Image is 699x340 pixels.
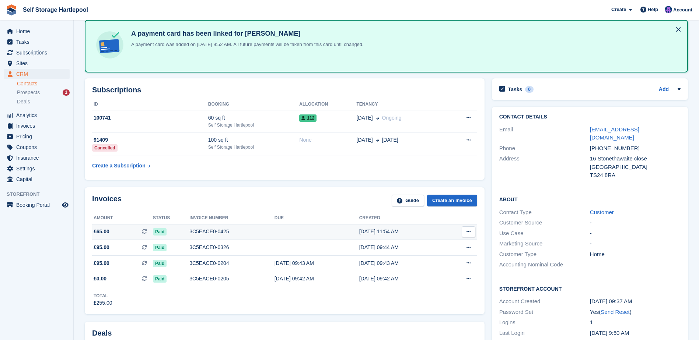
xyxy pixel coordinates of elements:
[92,159,150,173] a: Create a Subscription
[590,308,681,316] div: Yes
[16,69,60,79] span: CRM
[499,250,590,259] div: Customer Type
[16,121,60,131] span: Invoices
[590,126,639,141] a: [EMAIL_ADDRESS][DOMAIN_NAME]
[499,297,590,306] div: Account Created
[6,4,17,15] img: stora-icon-8386f47178a22dfd0bd8f6a31ec36ba5ce8667c1dd55bd0f319d3a0aa187defe.svg
[4,121,70,131] a: menu
[665,6,672,13] img: Sean Wood
[299,114,317,122] span: 112
[4,142,70,152] a: menu
[94,275,106,283] span: £0.00
[16,47,60,58] span: Subscriptions
[153,212,189,224] th: Status
[92,162,146,170] div: Create a Subscription
[499,125,590,142] div: Email
[590,144,681,153] div: [PHONE_NUMBER]
[499,155,590,180] div: Address
[16,110,60,120] span: Analytics
[599,309,631,315] span: ( )
[20,4,91,16] a: Self Storage Hartlepool
[648,6,658,13] span: Help
[94,29,125,60] img: card-linked-ebf98d0992dc2aeb22e95c0e3c79077019eb2392cfd83c6a337811c24bc77127.svg
[4,200,70,210] a: menu
[4,47,70,58] a: menu
[499,219,590,227] div: Customer Source
[525,86,534,93] div: 0
[208,114,300,122] div: 60 sq ft
[16,163,60,174] span: Settings
[189,259,275,267] div: 3C5EACE0-0204
[499,329,590,337] div: Last Login
[208,122,300,128] div: Self Storage Hartlepool
[382,115,402,121] span: Ongoing
[499,261,590,269] div: Accounting Nominal Code
[590,318,681,327] div: 1
[7,191,73,198] span: Storefront
[4,153,70,163] a: menu
[94,259,109,267] span: £95.00
[590,229,681,238] div: -
[128,41,364,48] p: A payment card was added on [DATE] 9:52 AM. All future payments will be taken from this card unti...
[427,195,477,207] a: Create an Invoice
[590,163,681,171] div: [GEOGRAPHIC_DATA]
[359,275,444,283] div: [DATE] 09:42 AM
[275,212,359,224] th: Due
[601,309,629,315] a: Send Reset
[499,144,590,153] div: Phone
[189,212,275,224] th: Invoice number
[94,293,112,299] div: Total
[611,6,626,13] span: Create
[590,209,614,215] a: Customer
[189,244,275,251] div: 3C5EACE0-0326
[499,285,681,292] h2: Storefront Account
[382,136,398,144] span: [DATE]
[17,89,70,96] a: Prospects 1
[499,229,590,238] div: Use Case
[128,29,364,38] h4: A payment card has been linked for [PERSON_NAME]
[659,85,669,94] a: Add
[590,297,681,306] div: [DATE] 09:37 AM
[299,99,356,110] th: Allocation
[92,144,118,152] div: Cancelled
[92,212,153,224] th: Amount
[16,174,60,184] span: Capital
[4,37,70,47] a: menu
[357,114,373,122] span: [DATE]
[275,275,359,283] div: [DATE] 09:42 AM
[4,58,70,68] a: menu
[499,208,590,217] div: Contact Type
[153,260,167,267] span: Paid
[189,275,275,283] div: 3C5EACE0-0205
[392,195,424,207] a: Guide
[499,195,681,203] h2: About
[16,26,60,36] span: Home
[17,80,70,87] a: Contacts
[63,89,70,96] div: 1
[4,69,70,79] a: menu
[357,136,373,144] span: [DATE]
[61,201,70,209] a: Preview store
[153,275,167,283] span: Paid
[92,329,112,337] h2: Deals
[153,228,167,235] span: Paid
[16,58,60,68] span: Sites
[92,195,122,207] h2: Invoices
[275,259,359,267] div: [DATE] 09:43 AM
[92,136,208,144] div: 91409
[189,228,275,235] div: 3C5EACE0-0425
[94,244,109,251] span: £95.00
[17,89,40,96] span: Prospects
[359,228,444,235] div: [DATE] 11:54 AM
[590,171,681,180] div: TS24 8RA
[590,330,629,336] time: 2025-06-18 08:50:36 UTC
[590,250,681,259] div: Home
[590,240,681,248] div: -
[16,153,60,163] span: Insurance
[499,308,590,316] div: Password Set
[499,240,590,248] div: Marketing Source
[17,98,30,105] span: Deals
[499,114,681,120] h2: Contact Details
[299,136,356,144] div: None
[208,144,300,150] div: Self Storage Hartlepool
